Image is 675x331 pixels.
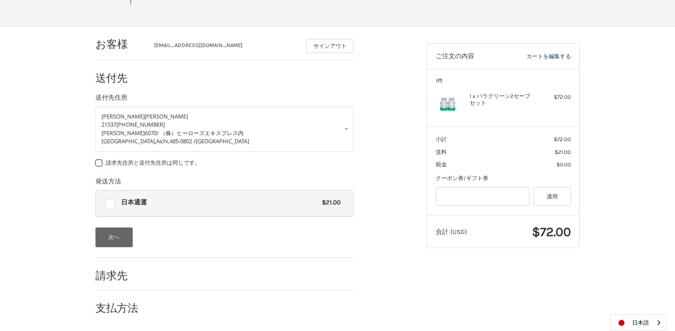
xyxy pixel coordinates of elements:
span: [PERSON_NAME] [101,112,145,120]
a: 日本語 [611,315,666,331]
span: $0.00 [556,161,571,168]
h2: 支払方法 [95,301,146,315]
div: [EMAIL_ADDRESS][DOMAIN_NAME] [154,41,298,53]
span: 日本通運 [121,198,318,207]
button: 適用 [534,187,571,206]
span: $21.00 [555,149,571,155]
span: [GEOGRAPHIC_DATA], [101,137,156,145]
span: [PHONE_NUMBER] [116,121,165,128]
span: [GEOGRAPHIC_DATA] [196,137,249,145]
a: Enter or select a different address [95,106,354,152]
span: $21.00 [318,198,341,207]
span: / （株）ヒーローズエキスプレス内 [157,129,244,137]
div: Language [610,314,666,331]
h2: 送付先 [95,71,146,85]
legend: 発送方法 [95,177,121,190]
span: 485-0802 / [169,137,196,145]
span: [PERSON_NAME] [145,112,188,120]
div: $72.00 [537,93,571,101]
legend: 送付先住所 [95,93,128,106]
span: $72.00 [554,136,571,142]
a: カートを編集する [498,52,571,61]
label: 請求先住所と送付先住所は同じです。 [95,160,354,166]
button: 次へ [95,228,133,247]
input: Gift Certificate or Coupon Code [436,187,530,206]
span: Aichi, [156,137,169,145]
button: サインアウト [306,39,354,53]
span: [PERSON_NAME]6070 [101,129,157,137]
aside: Language selected: 日本語 [610,314,666,331]
h3: ご注文の内容 [436,52,499,61]
span: 送料 [436,149,447,155]
h4: 1 x パラクリーン2セーブセット [470,93,535,107]
span: 小計 [436,136,447,142]
h2: お客様 [95,38,146,51]
h3: 1件 [436,77,571,84]
h2: 請求先 [95,269,146,282]
span: $72.00 [532,224,571,239]
div: クーポン券/ギフト券 [436,174,571,183]
span: 21537 [101,121,116,128]
span: 税金 [436,161,447,168]
span: 合計 (USD) [436,228,467,236]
